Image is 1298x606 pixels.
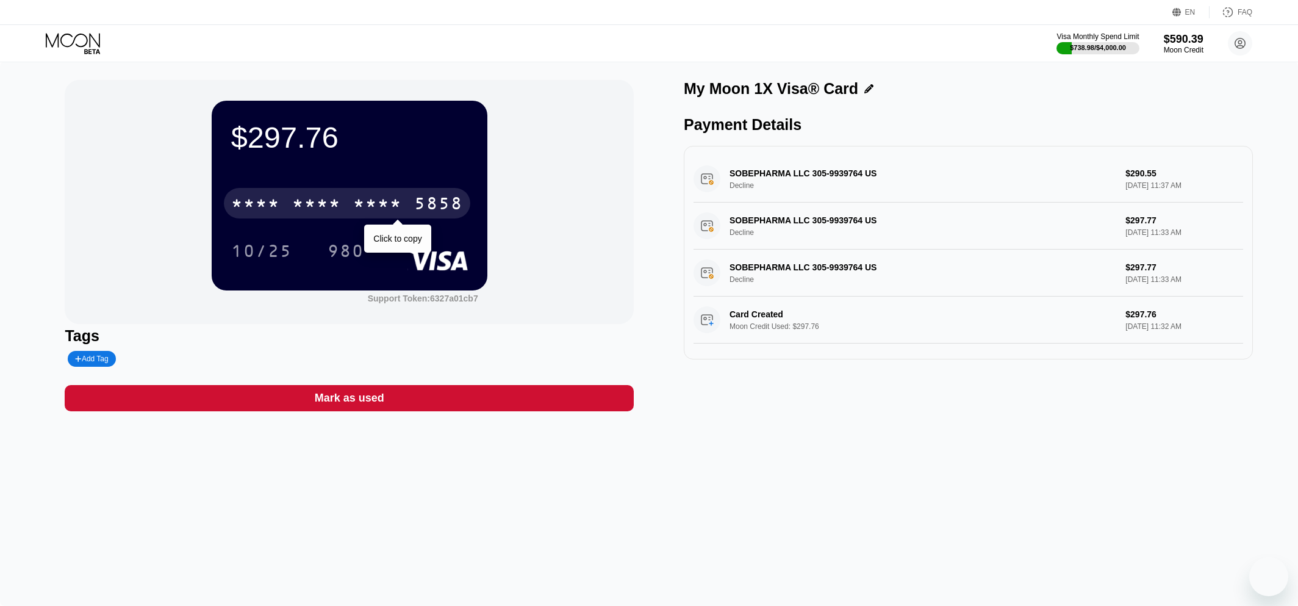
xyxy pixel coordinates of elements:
div: Click to copy [373,234,421,243]
div: $590.39Moon Credit [1164,33,1203,54]
div: EN [1172,6,1210,18]
div: Support Token:6327a01cb7 [368,294,478,303]
div: Payment Details [684,116,1253,134]
iframe: Bouton de lancement de la fenêtre de messagerie [1249,557,1288,596]
div: 10/25 [222,236,301,266]
div: 980 [318,236,373,266]
div: $738.98 / $4,000.00 [1070,44,1126,51]
div: Mark as used [315,391,384,405]
div: 980 [328,243,364,262]
div: FAQ [1210,6,1252,18]
div: EN [1185,8,1196,16]
div: My Moon 1X Visa® Card [684,80,858,98]
div: $590.39 [1164,33,1203,46]
div: Tags [65,327,634,345]
div: $297.76 [231,120,468,154]
div: 5858 [414,195,463,215]
div: 10/25 [231,243,292,262]
div: Visa Monthly Spend Limit$738.98/$4,000.00 [1056,32,1139,54]
div: Moon Credit [1164,46,1203,54]
div: FAQ [1238,8,1252,16]
div: Visa Monthly Spend Limit [1056,32,1139,41]
div: Support Token: 6327a01cb7 [368,294,478,303]
div: Add Tag [68,351,115,367]
div: Add Tag [75,355,108,363]
div: Mark as used [65,385,634,411]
